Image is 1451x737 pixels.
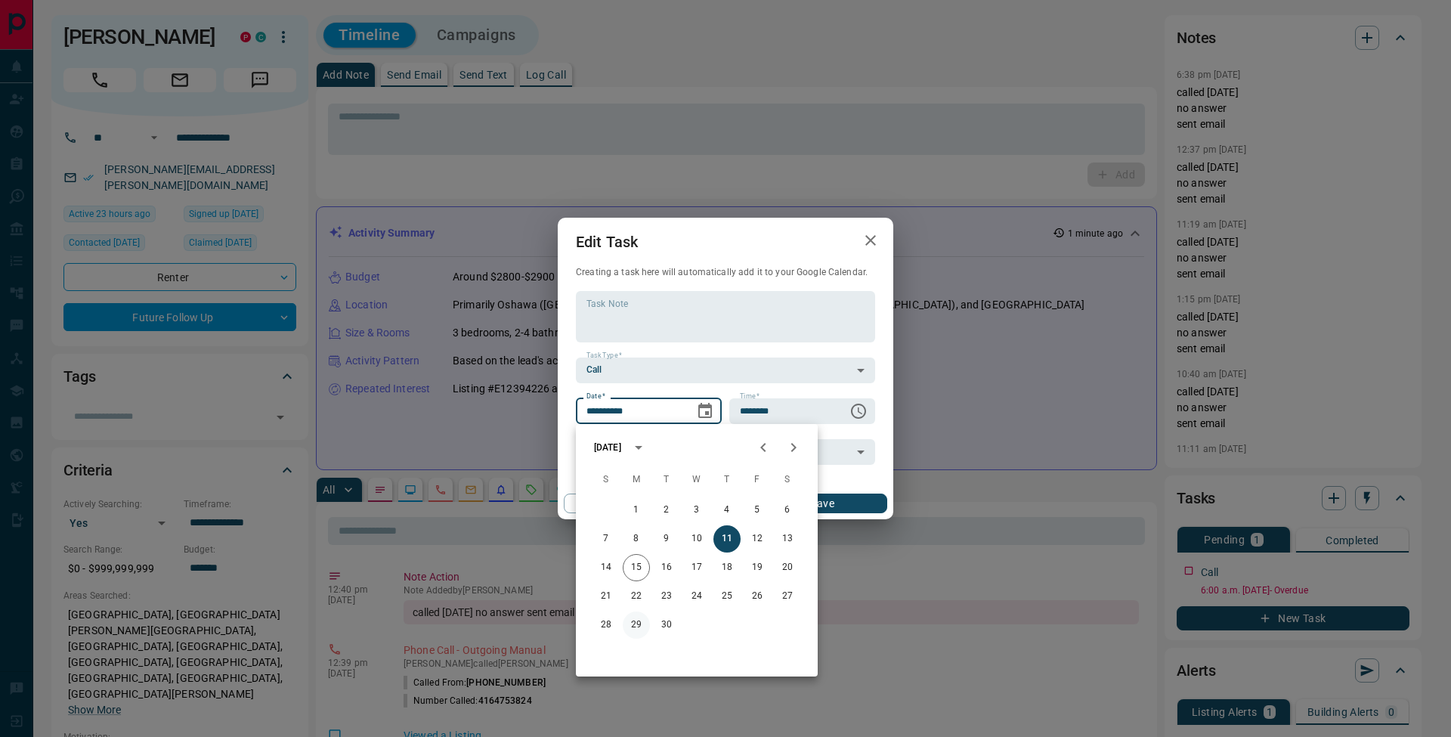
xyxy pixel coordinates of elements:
span: Thursday [713,465,741,495]
button: 15 [623,554,650,581]
button: 20 [774,554,801,581]
button: 29 [623,612,650,639]
button: 10 [683,525,710,553]
button: 4 [713,497,741,524]
button: 7 [592,525,620,553]
button: 28 [592,612,620,639]
button: 3 [683,497,710,524]
button: 23 [653,583,680,610]
button: 25 [713,583,741,610]
button: 19 [744,554,771,581]
button: 22 [623,583,650,610]
label: Date [586,392,605,401]
button: 8 [623,525,650,553]
button: 9 [653,525,680,553]
button: Save [758,494,887,513]
button: 16 [653,554,680,581]
div: [DATE] [594,441,621,454]
button: 26 [744,583,771,610]
p: Creating a task here will automatically add it to your Google Calendar. [576,266,875,279]
button: 17 [683,554,710,581]
button: 13 [774,525,801,553]
button: 2 [653,497,680,524]
h2: Edit Task [558,218,656,266]
span: Monday [623,465,650,495]
button: 6 [774,497,801,524]
button: 24 [683,583,710,610]
button: Choose time, selected time is 6:00 AM [843,396,874,426]
button: 5 [744,497,771,524]
span: Tuesday [653,465,680,495]
button: calendar view is open, switch to year view [626,435,651,460]
button: 27 [774,583,801,610]
span: Sunday [592,465,620,495]
button: Next month [778,432,809,463]
span: Friday [744,465,771,495]
button: Previous month [748,432,778,463]
button: Choose date, selected date is Sep 11, 2025 [690,396,720,426]
button: 11 [713,525,741,553]
button: 14 [592,554,620,581]
button: 1 [623,497,650,524]
button: 30 [653,612,680,639]
button: 21 [592,583,620,610]
span: Wednesday [683,465,710,495]
button: 18 [713,554,741,581]
label: Time [740,392,760,401]
button: Cancel [564,494,693,513]
span: Saturday [774,465,801,495]
div: Call [576,358,875,383]
button: 12 [744,525,771,553]
label: Task Type [586,351,622,361]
